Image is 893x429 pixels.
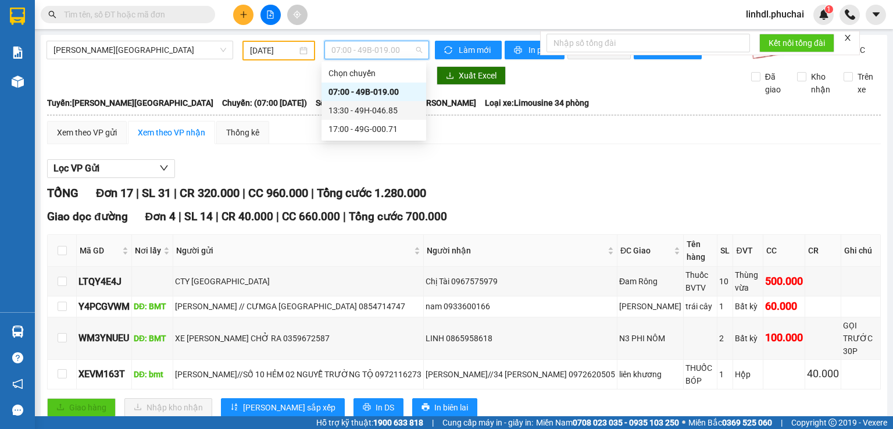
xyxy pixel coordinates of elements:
[287,5,308,25] button: aim
[719,275,731,288] div: 10
[781,416,783,429] span: |
[216,210,219,223] span: |
[426,368,615,381] div: [PERSON_NAME]//34 [PERSON_NAME] 0972620505
[845,9,855,20] img: phone-icon
[12,378,23,389] span: notification
[124,398,212,417] button: downloadNhập kho nhận
[311,186,314,200] span: |
[719,300,731,313] div: 1
[47,98,213,108] b: Tuyến: [PERSON_NAME][GEOGRAPHIC_DATA]
[175,300,422,313] div: [PERSON_NAME] // CƯMGA [GEOGRAPHIC_DATA] 0854714747
[769,37,825,49] span: Kết nối tổng đài
[159,163,169,173] span: down
[226,126,259,139] div: Thống kê
[12,352,23,363] span: question-circle
[12,76,24,88] img: warehouse-icon
[178,210,181,223] span: |
[175,368,422,381] div: [PERSON_NAME]//SỐ 10 HẺM 02 NGUYỄ TRƯỜNG TỘ 0972116273
[807,366,839,382] div: 40.000
[620,244,671,257] span: ĐC Giao
[459,44,492,56] span: Làm mới
[685,269,715,294] div: Thuốc BVTV
[242,186,245,200] span: |
[12,405,23,416] span: message
[80,244,120,257] span: Mã GD
[47,210,128,223] span: Giao dọc đường
[77,267,132,296] td: LTQY4E4J
[426,275,615,288] div: Chị Tài 0967575979
[77,360,132,389] td: XEVM163T
[276,210,279,223] span: |
[434,401,468,414] span: In biên lai
[230,403,238,412] span: sort-ascending
[250,44,297,57] input: 10/09/2025
[184,210,213,223] span: SL 14
[827,5,831,13] span: 1
[176,244,412,257] span: Người gửi
[619,300,681,313] div: [PERSON_NAME]
[53,161,99,176] span: Lọc VP Gửi
[47,159,175,178] button: Lọc VP Gửi
[96,186,133,200] span: Đơn 17
[844,34,852,42] span: close
[266,10,274,19] span: file-add
[142,186,171,200] span: SL 31
[328,85,419,98] div: 07:00 - 49B-019.00
[343,210,346,223] span: |
[866,5,886,25] button: caret-down
[759,34,834,52] button: Kết nối tổng đài
[422,403,430,412] span: printer
[828,419,837,427] span: copyright
[77,317,132,360] td: WM3YNUEU
[233,5,253,25] button: plus
[240,10,248,19] span: plus
[825,5,833,13] sup: 1
[435,41,502,59] button: syncLàm mới
[546,34,750,52] input: Nhập số tổng đài
[78,331,130,345] div: WM3YNUEU
[426,332,615,345] div: LINH 0865958618
[138,126,205,139] div: Xem theo VP nhận
[735,368,761,381] div: Hộp
[437,66,506,85] button: downloadXuất Excel
[78,274,130,289] div: LTQY4E4J
[688,416,772,429] span: Miền Bắc
[328,67,419,80] div: Chọn chuyến
[373,418,423,427] strong: 1900 633 818
[806,70,835,96] span: Kho nhận
[528,44,555,56] span: In phơi
[427,244,605,257] span: Người nhận
[134,300,171,313] div: DĐ: BMT
[322,64,426,83] div: Chọn chuyến
[376,401,394,414] span: In DS
[47,186,78,200] span: TỔNG
[871,9,881,20] span: caret-down
[349,210,447,223] span: Tổng cước 700.000
[843,319,878,357] div: GỌI TRƯỚC 30P
[735,332,761,345] div: Bất kỳ
[685,362,715,387] div: THUỐC BÓP
[763,235,805,267] th: CC
[819,9,829,20] img: icon-new-feature
[328,123,419,135] div: 17:00 - 49G-000.71
[444,46,454,55] span: sync
[682,420,685,425] span: ⚪️
[619,275,681,288] div: Đam Rông
[685,300,715,313] div: trái cây
[293,10,301,19] span: aim
[442,416,533,429] span: Cung cấp máy in - giấy in:
[719,368,731,381] div: 1
[134,332,171,345] div: DĐ: BMT
[316,416,423,429] span: Hỗ trợ kỹ thuật:
[390,96,476,109] span: Tài xế: [PERSON_NAME]
[282,210,340,223] span: CC 660.000
[765,330,803,346] div: 100.000
[735,300,761,313] div: Bất kỳ
[805,235,841,267] th: CR
[765,298,803,314] div: 60.000
[765,273,803,289] div: 500.000
[12,47,24,59] img: solution-icon
[328,104,419,117] div: 13:30 - 49H-046.85
[175,332,422,345] div: XE [PERSON_NAME] CHỞ RA 0359672587
[57,126,117,139] div: Xem theo VP gửi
